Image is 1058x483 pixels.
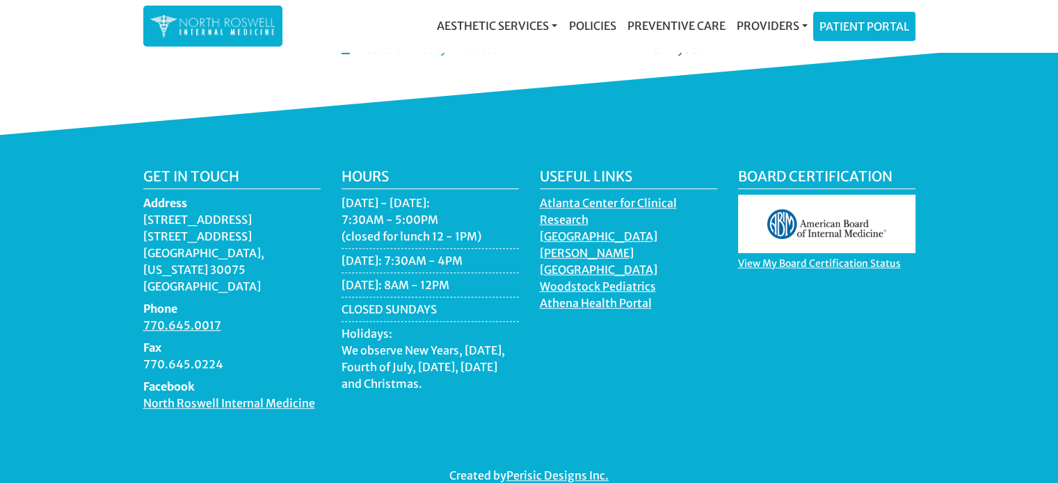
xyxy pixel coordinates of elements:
a: Aesthetic Services [431,12,563,40]
h5: Useful Links [540,168,717,189]
a: Notice of Privacy Practices [342,42,497,56]
a: Atlanta Center for Clinical Research [540,196,677,230]
a: Woodstock Pediatrics [540,279,656,297]
li: [DATE]: 8AM - 12PM [342,277,519,297]
a: [GEOGRAPHIC_DATA][PERSON_NAME] [540,229,657,263]
h5: Hours [342,168,519,189]
li: [DATE] - [DATE]: 7:30AM - 5:00PM (closed for lunch 12 - 1PM) [342,195,519,249]
a: [GEOGRAPHIC_DATA] [540,263,657,280]
dt: Phone [143,300,321,317]
h5: Get in touch [143,168,321,189]
a: Preventive Care [621,12,730,40]
a: View My Board Certification Status [738,257,901,273]
dd: 770.645.0224 [143,356,321,373]
a: North Roswell Internal Medicine [143,396,315,414]
li: [DATE]: 7:30AM - 4PM [342,252,519,273]
dt: Facebook [143,378,321,395]
a: Policies [563,12,621,40]
h5: Board Certification [738,168,915,189]
a: Athena Health Portal [540,296,652,313]
img: aboim_logo.gif [738,195,915,253]
a: Providers [730,12,812,40]
dd: [STREET_ADDRESS] [STREET_ADDRESS] [GEOGRAPHIC_DATA], [US_STATE] 30075 [GEOGRAPHIC_DATA] [143,211,321,295]
a: Patient Portal [814,13,915,40]
li: CLOSED SUNDAYS [342,301,519,322]
dt: Address [143,195,321,211]
dt: Fax [143,339,321,356]
li: Holidays: We observe New Years, [DATE], Fourth of July, [DATE], [DATE] and Christmas. [342,325,519,395]
a: 770.645.0017 [143,318,221,336]
img: North Roswell Internal Medicine [150,13,275,40]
